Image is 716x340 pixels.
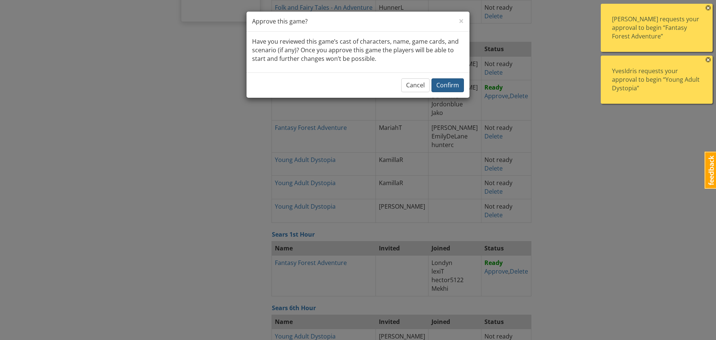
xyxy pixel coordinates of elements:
div: YvesIdris requests your approval to begin “Young Adult Dystopia” [612,67,701,93]
span: Confirm [436,81,459,89]
p: Have you reviewed this game’s cast of characters, name, game cards, and scenario (if any)? Once y... [252,37,464,63]
button: Cancel [401,78,430,92]
span: × [459,15,464,27]
span: × [706,57,711,62]
div: [PERSON_NAME] requests your approval to begin “Fantasy Forest Adventure” [612,15,701,41]
span: × [706,5,711,10]
div: Approve this game? [246,12,470,32]
button: Confirm [431,78,464,92]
